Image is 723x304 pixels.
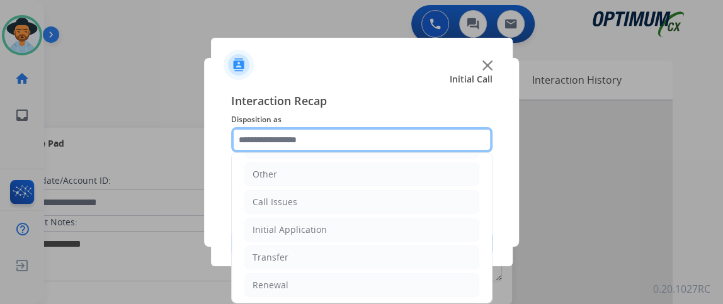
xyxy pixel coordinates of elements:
p: 0.20.1027RC [653,281,710,296]
span: Disposition as [231,112,492,127]
img: contactIcon [224,50,254,80]
span: Interaction Recap [231,92,492,112]
div: Transfer [253,251,288,264]
div: Renewal [253,279,288,291]
div: Other [253,168,277,181]
div: Call Issues [253,196,297,208]
span: Initial Call [450,73,492,86]
div: Initial Application [253,223,327,236]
